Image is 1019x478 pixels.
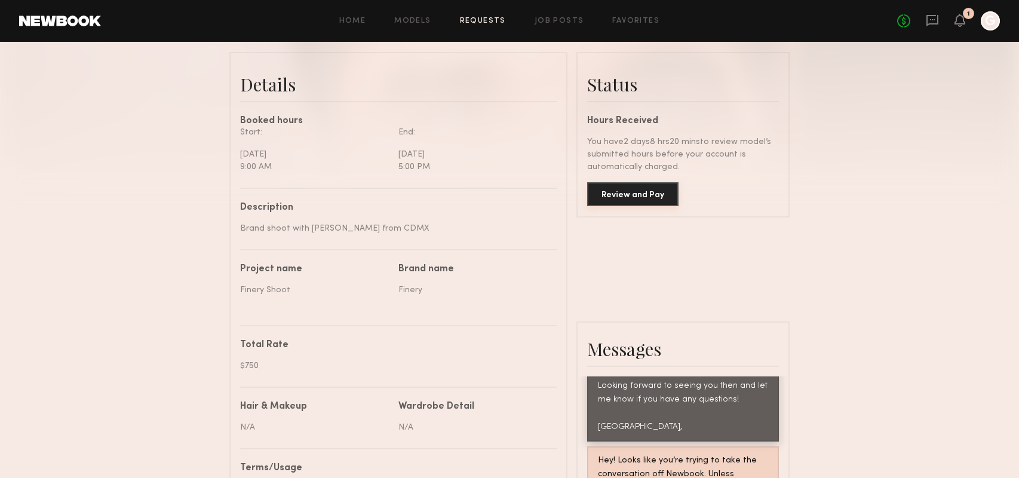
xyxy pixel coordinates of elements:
[394,17,431,25] a: Models
[587,337,779,361] div: Messages
[460,17,506,25] a: Requests
[240,421,389,434] div: N/A
[981,11,1000,30] a: G
[240,117,557,126] div: Booked hours
[240,148,389,161] div: [DATE]
[240,402,307,412] div: Hair & Makeup
[398,126,548,139] div: End:
[240,265,389,274] div: Project name
[398,265,548,274] div: Brand name
[240,464,548,473] div: Terms/Usage
[240,360,548,372] div: $750
[240,341,548,350] div: Total Rate
[240,203,548,213] div: Description
[398,421,548,434] div: N/A
[240,161,389,173] div: 9:00 AM
[240,222,548,235] div: Brand shoot with [PERSON_NAME] from CDMX
[240,284,389,296] div: Finery Shoot
[240,126,389,139] div: Start:
[398,161,548,173] div: 5:00 PM
[240,72,557,96] div: Details
[339,17,366,25] a: Home
[398,402,474,412] div: Wardrobe Detail
[535,17,584,25] a: Job Posts
[398,148,548,161] div: [DATE]
[612,17,659,25] a: Favorites
[587,117,779,126] div: Hours Received
[587,136,779,173] div: You have 2 days 8 hrs 20 mins to review model’s submitted hours before your account is automatica...
[967,11,970,17] div: 1
[587,182,679,206] button: Review and Pay
[398,284,548,296] div: Finery
[587,72,779,96] div: Status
